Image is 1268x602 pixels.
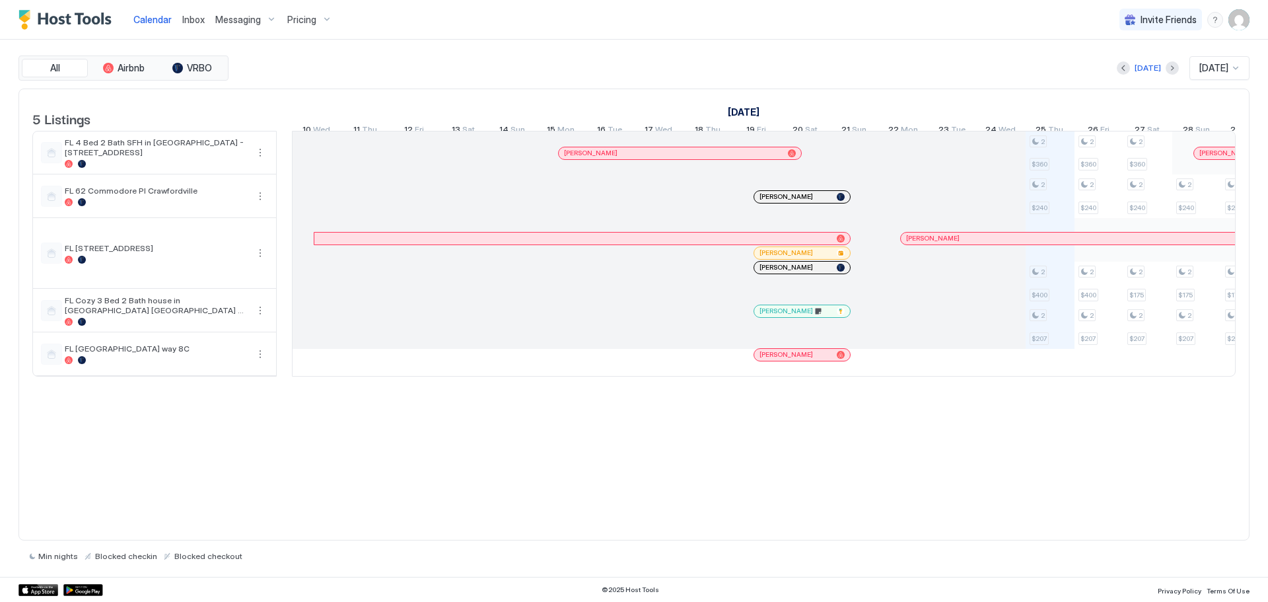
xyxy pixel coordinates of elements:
span: Sat [805,124,818,138]
a: September 18, 2025 [691,122,724,141]
a: Terms Of Use [1207,583,1250,597]
span: Thu [1048,124,1063,138]
span: 18 [695,124,703,138]
span: 2 [1139,268,1143,276]
span: FL 62 Commodore Pl Crawfordville [65,186,247,196]
span: 29 [1230,124,1241,138]
a: September 27, 2025 [1131,122,1163,141]
span: Sun [1195,124,1210,138]
span: $360 [1129,160,1145,169]
span: 16 [597,124,606,138]
span: Messaging [215,14,261,26]
span: [PERSON_NAME] [906,234,960,243]
button: VRBO [159,59,225,77]
span: 2 [1187,311,1191,320]
span: [PERSON_NAME] [1199,149,1253,157]
span: 14 [499,124,509,138]
span: Mon [557,124,575,138]
span: Pricing [287,14,316,26]
button: [DATE] [1133,60,1163,76]
a: September 25, 2025 [1032,122,1067,141]
span: 2 [1090,180,1094,189]
span: 15 [547,124,555,138]
span: Fri [1100,124,1109,138]
span: $240 [1178,204,1194,212]
a: September 29, 2025 [1227,122,1263,141]
span: 2 [1139,180,1143,189]
span: $175 [1129,291,1144,299]
span: VRBO [187,62,212,74]
span: $240 [1032,204,1047,212]
a: September 21, 2025 [838,122,870,141]
span: $207 [1178,334,1193,343]
span: Fri [757,124,766,138]
span: $400 [1080,291,1096,299]
a: September 13, 2025 [448,122,478,141]
span: 23 [938,124,949,138]
span: Wed [655,124,672,138]
span: $400 [1032,291,1047,299]
span: 21 [841,124,850,138]
a: App Store [18,584,58,596]
button: More options [252,145,268,161]
span: Min nights [38,551,78,561]
span: Blocked checkin [95,551,157,561]
a: September 11, 2025 [350,122,380,141]
span: [PERSON_NAME] [564,149,617,157]
span: 11 [353,124,360,138]
span: All [50,62,60,74]
span: 5 Listings [32,108,90,128]
a: September 14, 2025 [496,122,528,141]
span: $240 [1227,204,1243,212]
a: September 16, 2025 [594,122,625,141]
button: All [22,59,88,77]
span: Sat [462,124,475,138]
span: FL [GEOGRAPHIC_DATA] way 8C [65,344,247,354]
span: $207 [1080,334,1096,343]
span: $207 [1032,334,1047,343]
div: User profile [1228,9,1250,30]
span: [PERSON_NAME] [759,307,813,315]
span: 2 [1090,268,1094,276]
span: 28 [1183,124,1193,138]
div: menu [252,145,268,161]
span: 2 [1187,180,1191,189]
span: Thu [362,124,377,138]
span: 2 [1139,311,1143,320]
button: More options [252,245,268,261]
span: Blocked checkout [174,551,242,561]
span: 25 [1036,124,1046,138]
button: Next month [1166,61,1179,75]
a: September 12, 2025 [401,122,427,141]
button: More options [252,346,268,362]
div: menu [1207,12,1223,28]
span: Tue [608,124,622,138]
span: 2 [1187,268,1191,276]
a: Privacy Policy [1158,583,1201,597]
a: September 26, 2025 [1084,122,1113,141]
span: [PERSON_NAME] [759,248,813,257]
a: September 10, 2025 [299,122,334,141]
span: Terms Of Use [1207,587,1250,595]
span: [DATE] [1199,62,1228,74]
span: FL 4 Bed 2 Bath SFH in [GEOGRAPHIC_DATA] - [STREET_ADDRESS] [65,137,247,157]
span: [PERSON_NAME] [759,350,813,359]
span: Airbnb [118,62,145,74]
span: Calendar [133,14,172,25]
a: Host Tools Logo [18,10,118,30]
span: FL Cozy 3 Bed 2 Bath house in [GEOGRAPHIC_DATA] [GEOGRAPHIC_DATA] 6 [PERSON_NAME] [65,295,247,315]
button: Previous month [1117,61,1130,75]
span: 10 [302,124,311,138]
span: 2 [1041,311,1045,320]
span: 24 [985,124,997,138]
div: Google Play Store [63,584,103,596]
span: Sun [511,124,525,138]
div: menu [252,245,268,261]
span: 2 [1041,137,1045,146]
button: More options [252,188,268,204]
span: $240 [1129,204,1145,212]
span: [PERSON_NAME] [759,192,813,201]
span: 27 [1135,124,1145,138]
